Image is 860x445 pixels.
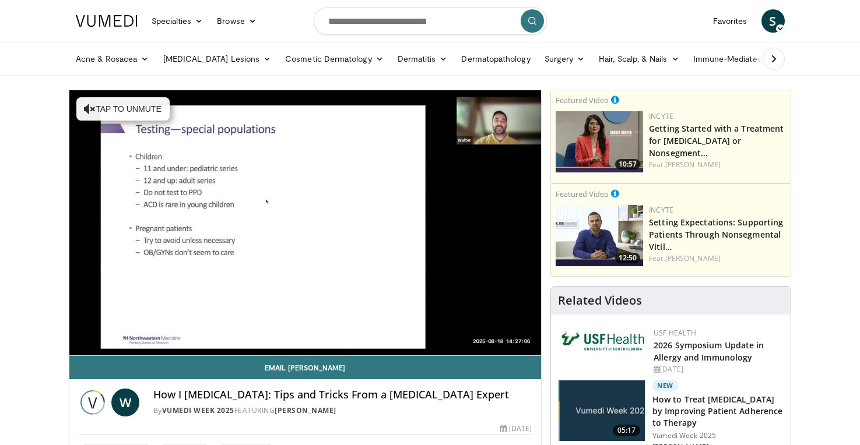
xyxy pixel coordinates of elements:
a: Incyte [649,111,673,121]
a: Specialties [145,9,210,33]
div: Feat. [649,160,786,170]
img: VuMedi Logo [76,15,138,27]
div: Feat. [649,253,786,264]
div: [DATE] [654,364,781,375]
span: 10:57 [615,159,640,169]
button: Tap to unmute [76,97,170,121]
a: [PERSON_NAME] [665,160,721,169]
video-js: Video Player [69,90,542,356]
small: Featured Video [556,95,609,105]
a: Dermatopathology [454,47,537,70]
input: Search topics, interventions [314,7,547,35]
a: 2026 Symposium Update in Allergy and Immunology [654,340,764,363]
a: S [761,9,785,33]
h3: How to Treat [MEDICAL_DATA] by Improving Patient Adherence to Therapy [652,394,784,429]
a: Vumedi Week 2025 [162,405,234,415]
a: Incyte [649,205,673,215]
a: Browse [210,9,264,33]
a: Email [PERSON_NAME] [69,356,542,379]
a: Dermatitis [391,47,455,70]
small: Featured Video [556,189,609,199]
a: Setting Expectations: Supporting Patients Through Nonsegmental Vitil… [649,217,783,252]
p: Vumedi Week 2025 [652,431,784,440]
h4: Related Videos [558,294,642,308]
img: Vumedi Week 2025 [79,389,107,416]
a: Favorites [706,9,754,33]
p: New [652,380,678,391]
div: [DATE] [500,423,532,434]
h4: How I [MEDICAL_DATA]: Tips and Tricks From a [MEDICAL_DATA] Expert [153,389,532,401]
a: USF Health [654,328,696,338]
a: Getting Started with a Treatment for [MEDICAL_DATA] or Nonsegment… [649,123,784,158]
a: 10:57 [556,111,643,172]
span: 05:17 [613,425,641,436]
a: [MEDICAL_DATA] Lesions [156,47,279,70]
a: Cosmetic Dermatology [278,47,390,70]
img: 6ba8804a-8538-4002-95e7-a8f8012d4a11.png.150x105_q85_autocrop_double_scale_upscale_version-0.2.jpg [560,328,648,354]
img: e02a99de-beb8-4d69-a8cb-018b1ffb8f0c.png.150x105_q85_crop-smart_upscale.jpg [556,111,643,172]
a: Acne & Rosacea [69,47,156,70]
span: 12:50 [615,253,640,263]
div: By FEATURING [153,405,532,416]
img: 686d8672-2919-4606-b2e9-16909239eac7.jpg.150x105_q85_crop-smart_upscale.jpg [559,380,645,441]
img: 98b3b5a8-6d6d-4e32-b979-fd4084b2b3f2.png.150x105_q85_crop-smart_upscale.jpg [556,205,643,266]
a: 12:50 [556,205,643,266]
a: Immune-Mediated [686,47,781,70]
a: Hair, Scalp, & Nails [592,47,686,70]
a: [PERSON_NAME] [665,253,721,263]
a: W [111,389,139,416]
a: [PERSON_NAME] [275,405,336,415]
a: Surgery [538,47,592,70]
